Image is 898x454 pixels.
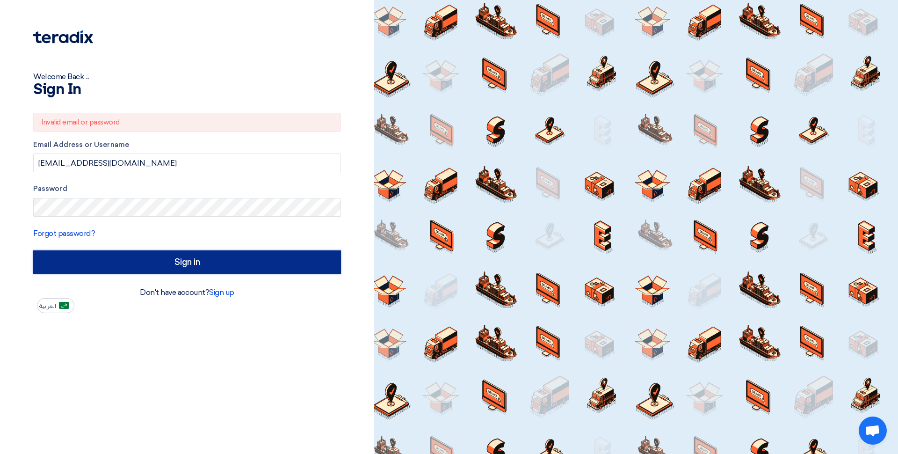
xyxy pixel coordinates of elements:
[33,154,341,172] input: Enter your business email or username
[859,417,887,445] a: Open chat
[33,183,341,194] label: Password
[37,298,74,313] button: العربية
[33,250,341,274] input: Sign in
[209,288,234,297] a: Sign up
[33,113,341,132] div: Invalid email or password
[33,82,341,97] h1: Sign In
[59,302,69,309] img: ar-AR.png
[33,229,95,238] a: Forgot password?
[33,71,341,82] div: Welcome Back ...
[33,139,341,150] label: Email Address or Username
[33,30,93,44] img: Teradix logo
[33,287,341,298] div: Don't have account?
[39,303,56,309] span: العربية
